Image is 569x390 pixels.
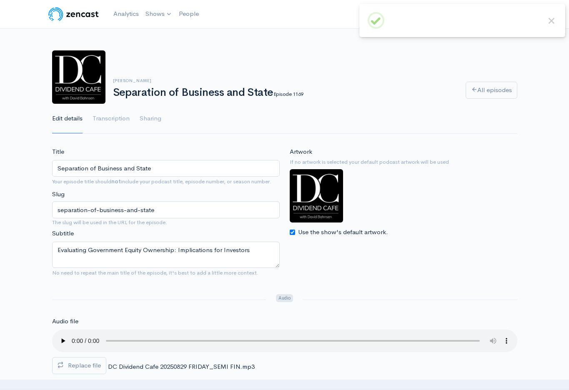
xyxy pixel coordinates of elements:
label: Artwork [290,147,312,157]
small: The slug will be used in the URL for the episode. [52,218,280,227]
small: If no artwork is selected your default podcast artwork will be used [290,158,517,166]
span: DC Dividend Cafe 20250829 FRIDAY_SEMI FIN.mp3 [108,362,255,370]
label: Subtitle [52,229,74,238]
label: Use the show's default artwork. [298,227,388,237]
input: title-of-episode [52,201,280,218]
small: Episode 1169 [273,90,303,97]
span: Audio [276,294,293,302]
a: Sharing [140,104,161,134]
textarea: Evaluating Government Equity Ownership: Implications for Investors [52,242,280,268]
small: ZenCast recommends uploading an audio file exported from your editing software as: MP3, Mono, CBR... [52,379,422,386]
a: People [175,5,202,23]
label: Slug [52,190,65,199]
button: Close this dialog [546,15,557,26]
a: Edit details [52,104,83,134]
input: What is the episode's title? [52,160,280,177]
span: Replace file [68,361,101,369]
a: Analytics [110,5,142,23]
h1: Separation of Business and State [113,87,456,99]
a: All episodes [466,82,517,99]
label: Audio file [52,317,78,326]
img: ZenCast Logo [47,6,100,22]
a: Transcription [93,104,130,134]
label: Title [52,147,64,157]
small: No need to repeat the main title of the episode, it's best to add a little more context. [52,269,258,276]
small: Your episode title should include your podcast title, episode number, or season number. [52,178,271,185]
h6: [PERSON_NAME] [113,78,456,83]
strong: not [111,178,121,185]
a: Shows [142,5,175,23]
